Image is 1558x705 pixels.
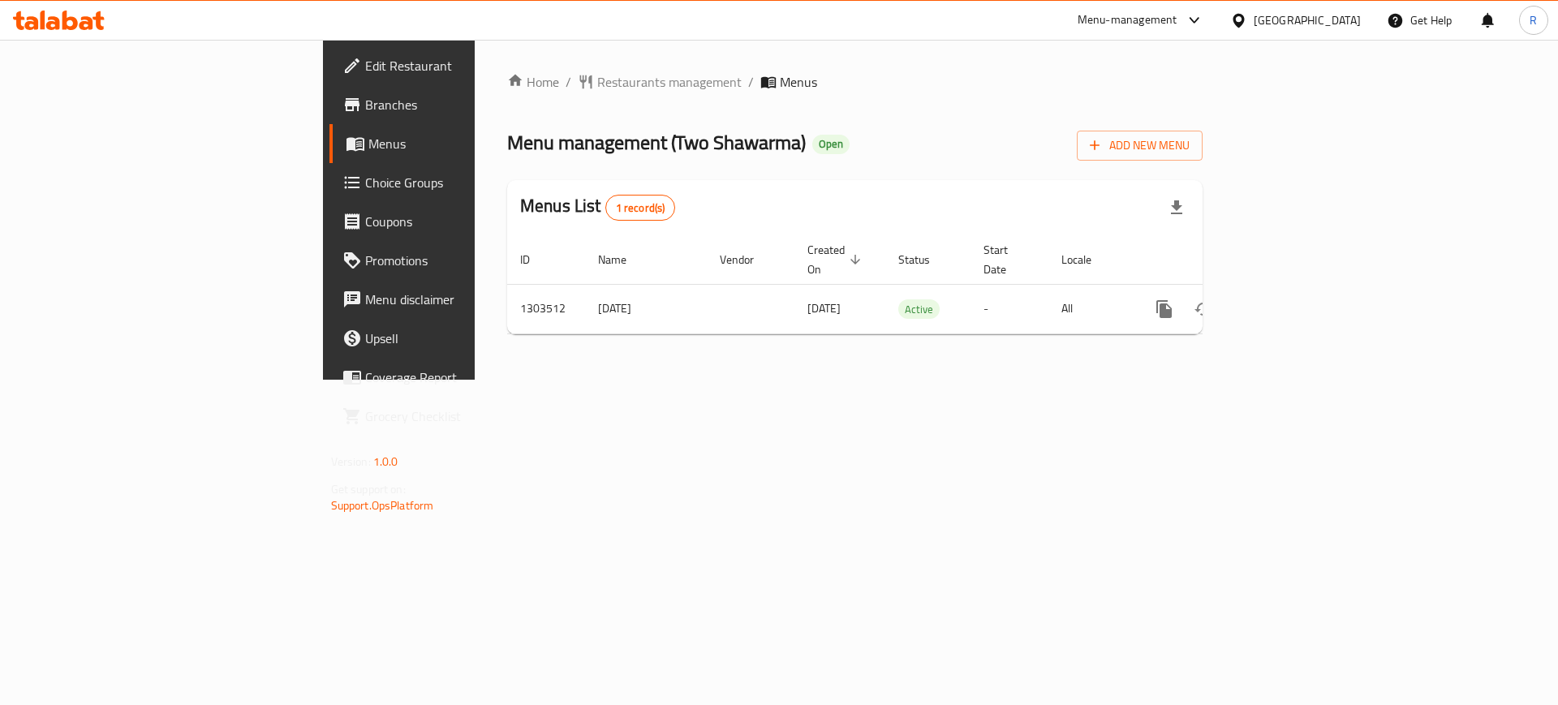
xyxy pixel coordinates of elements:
span: Coupons [365,212,570,231]
span: Locale [1061,250,1113,269]
span: Coverage Report [365,368,570,387]
span: Menu disclaimer [365,290,570,309]
span: Add New Menu [1090,135,1190,156]
span: ID [520,250,551,269]
span: Choice Groups [365,173,570,192]
h2: Menus List [520,194,675,221]
div: Active [898,299,940,319]
span: Grocery Checklist [365,406,570,426]
td: [DATE] [585,284,707,333]
a: Coverage Report [329,358,583,397]
div: Open [812,135,850,154]
span: Status [898,250,951,269]
a: Menus [329,124,583,163]
span: Branches [365,95,570,114]
button: more [1145,290,1184,329]
span: Open [812,137,850,151]
span: Menus [368,134,570,153]
a: Choice Groups [329,163,583,202]
span: Restaurants management [597,72,742,92]
a: Coupons [329,202,583,241]
div: [GEOGRAPHIC_DATA] [1254,11,1361,29]
span: Get support on: [331,479,406,500]
span: Menus [780,72,817,92]
a: Upsell [329,319,583,358]
span: Vendor [720,250,775,269]
a: Edit Restaurant [329,46,583,85]
span: Version: [331,451,371,472]
a: Promotions [329,241,583,280]
span: Created On [807,240,866,279]
li: / [748,72,754,92]
span: Promotions [365,251,570,270]
a: Branches [329,85,583,124]
span: Active [898,300,940,319]
th: Actions [1132,235,1314,285]
a: Grocery Checklist [329,397,583,436]
span: 1.0.0 [373,451,398,472]
span: Upsell [365,329,570,348]
td: - [971,284,1048,333]
span: R [1530,11,1537,29]
span: Start Date [983,240,1029,279]
a: Menu disclaimer [329,280,583,319]
span: [DATE] [807,298,841,319]
td: All [1048,284,1132,333]
div: Export file [1157,188,1196,227]
span: 1 record(s) [606,200,675,216]
button: Add New Menu [1077,131,1203,161]
nav: breadcrumb [507,72,1203,92]
div: Total records count [605,195,676,221]
a: Support.OpsPlatform [331,495,434,516]
button: Change Status [1184,290,1223,329]
a: Restaurants management [578,72,742,92]
table: enhanced table [507,235,1314,334]
span: Edit Restaurant [365,56,570,75]
div: Menu-management [1078,11,1177,30]
span: Name [598,250,648,269]
span: Menu management ( Two Shawarma ) [507,124,806,161]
